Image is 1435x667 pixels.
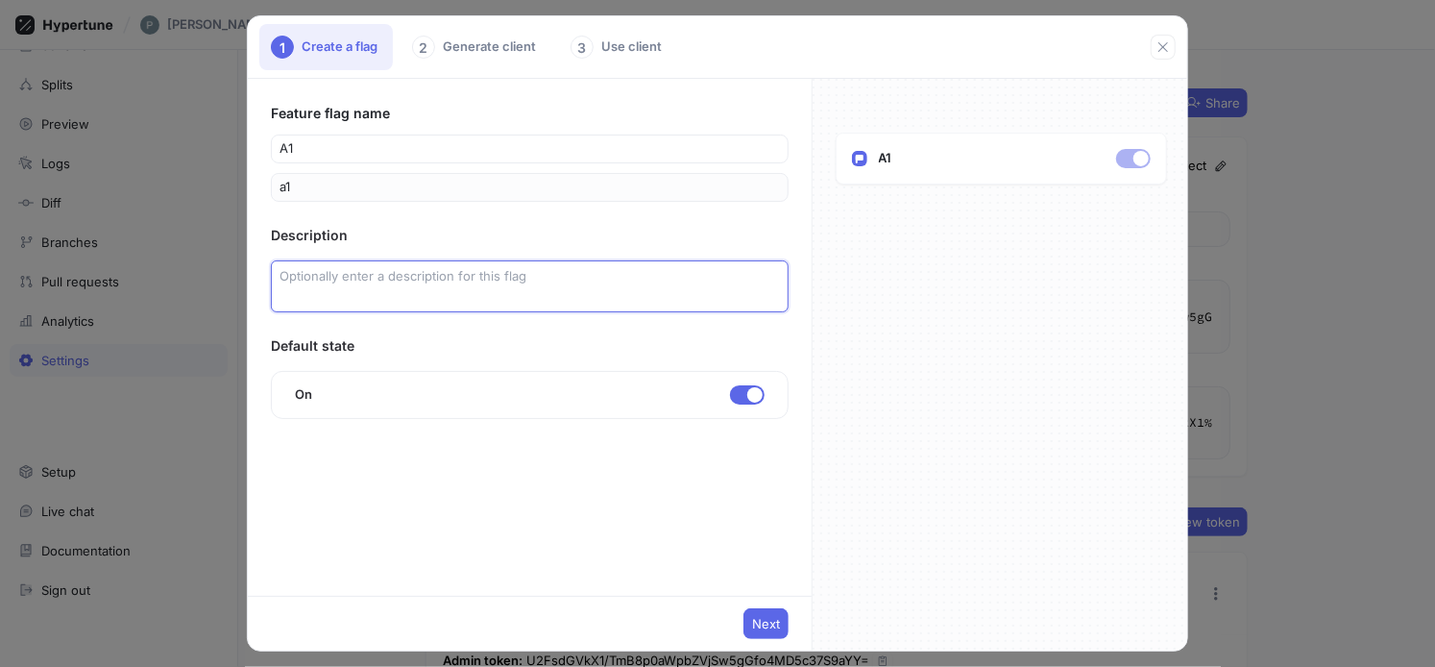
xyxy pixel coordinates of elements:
div: Create a flag [259,24,393,70]
p: A1 [879,149,892,168]
input: Enter a name for this flag [280,139,780,159]
div: Generate client [401,24,551,70]
div: 2 [412,36,435,59]
div: Description [271,225,789,245]
div: Feature flag name [271,102,789,125]
div: 3 [571,36,594,59]
p: On [295,385,314,405]
div: 1 [271,36,294,59]
button: Next [743,608,789,639]
span: Next [752,618,780,630]
div: Use client [559,24,677,70]
div: Default state [271,335,789,356]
